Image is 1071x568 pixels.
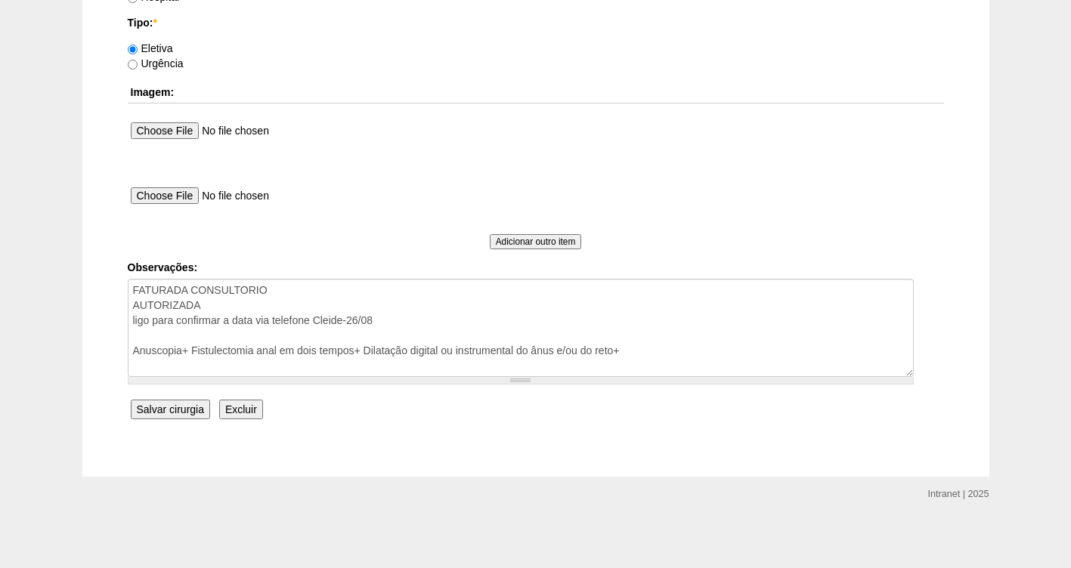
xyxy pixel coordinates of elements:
[128,57,184,69] label: Urgência
[128,279,914,377] textarea: FATURADA CONSULTORIO AUTORIZADA ligo para confirmar a data via telefone Cleide-26/08 Anuscopia+ F...
[928,486,989,502] div: Intranet | 2025
[219,400,263,419] input: Excluir
[128,42,173,54] label: Eletiva
[128,15,944,30] label: Tipo:
[131,400,210,419] input: Salvar cirurgia
[128,45,138,54] input: Eletiva
[128,82,944,103] th: Imagem:
[128,260,944,275] label: Observações:
[153,17,156,29] span: Este campo é obrigatório.
[490,234,582,249] input: Adicionar outro item
[128,60,138,69] input: Urgência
